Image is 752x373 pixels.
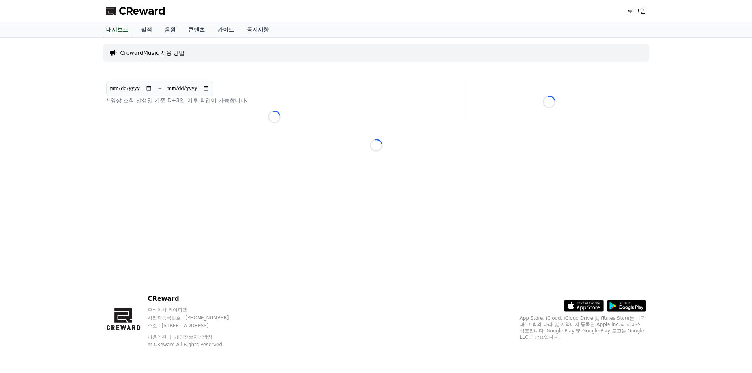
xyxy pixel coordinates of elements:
[103,22,131,37] a: 대시보드
[174,334,212,340] a: 개인정보처리방침
[148,341,244,348] p: © CReward All Rights Reserved.
[148,307,244,313] p: 주식회사 와이피랩
[627,6,646,16] a: 로그인
[158,22,182,37] a: 음원
[120,49,185,57] a: CrewardMusic 사용 방법
[106,96,443,104] p: * 영상 조회 발생일 기준 D+3일 이후 확인이 가능합니다.
[135,22,158,37] a: 실적
[148,294,244,304] p: CReward
[148,322,244,329] p: 주소 : [STREET_ADDRESS]
[520,315,646,340] p: App Store, iCloud, iCloud Drive 및 iTunes Store는 미국과 그 밖의 나라 및 지역에서 등록된 Apple Inc.의 서비스 상표입니다. Goo...
[106,5,165,17] a: CReward
[182,22,211,37] a: 콘텐츠
[148,315,244,321] p: 사업자등록번호 : [PHONE_NUMBER]
[211,22,240,37] a: 가이드
[119,5,165,17] span: CReward
[157,84,162,93] p: ~
[240,22,275,37] a: 공지사항
[148,334,173,340] a: 이용약관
